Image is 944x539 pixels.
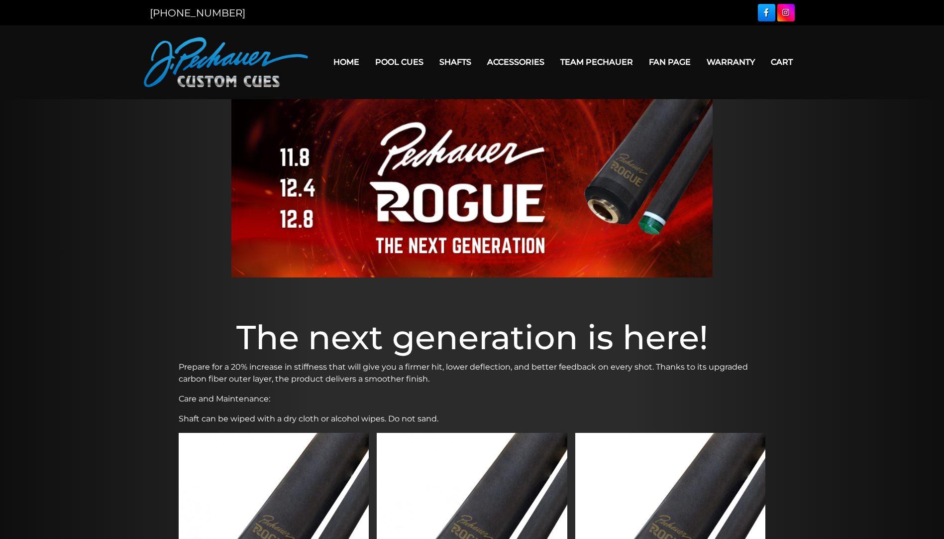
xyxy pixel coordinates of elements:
a: [PHONE_NUMBER] [150,7,245,19]
a: Accessories [479,49,552,75]
p: Care and Maintenance: [179,393,766,405]
a: Home [325,49,367,75]
p: Prepare for a 20% increase in stiffness that will give you a firmer hit, lower deflection, and be... [179,361,766,385]
a: Team Pechauer [552,49,641,75]
img: Pechauer Custom Cues [144,37,308,87]
a: Pool Cues [367,49,431,75]
a: Warranty [699,49,763,75]
p: Shaft can be wiped with a dry cloth or alcohol wipes. Do not sand. [179,413,766,425]
a: Fan Page [641,49,699,75]
a: Shafts [431,49,479,75]
h1: The next generation is here! [179,317,766,357]
a: Cart [763,49,801,75]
